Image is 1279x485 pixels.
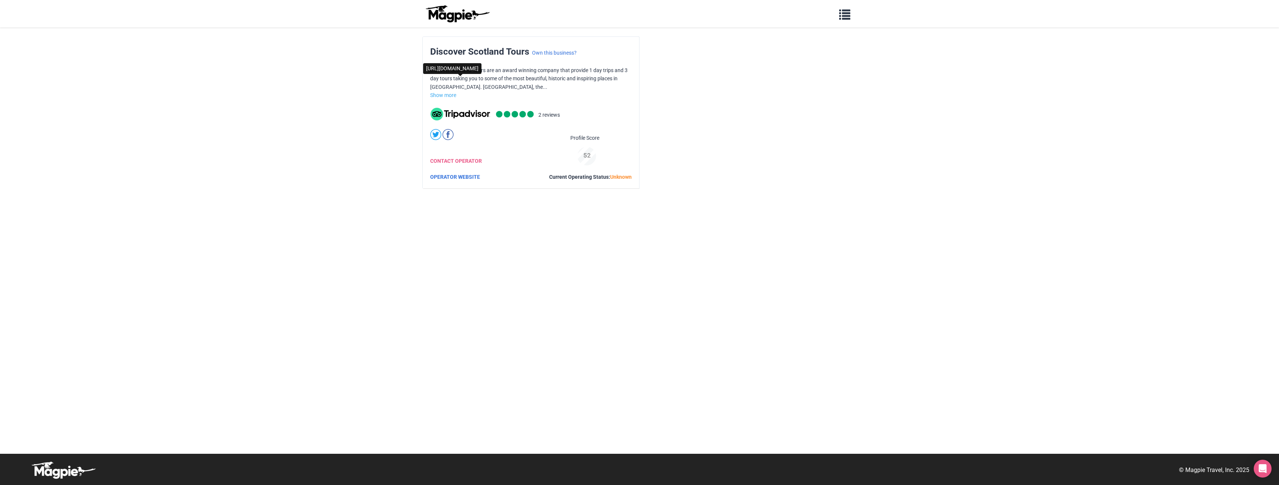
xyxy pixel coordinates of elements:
li: 2 reviews [538,111,560,120]
img: logo-ab69f6fb50320c5b225c76a69d11143b.png [424,5,491,23]
a: OPERATOR WEBSITE [430,174,480,180]
p: © Magpie Travel, Inc. 2025 [1179,465,1249,475]
img: twitter-round-01-cd1e625a8cae957d25deef6d92bf4839.svg [430,129,441,140]
span: Profile Score [570,134,599,142]
img: facebook-round-01-50ddc191f871d4ecdbe8252d2011563a.svg [442,129,454,140]
div: 52 [574,151,600,161]
a: CONTACT OPERATOR [430,158,482,164]
img: logo-white-d94fa1abed81b67a048b3d0f0ab5b955.png [30,461,97,479]
a: Show more [430,92,456,98]
span: Unknown [610,174,632,180]
div: Current Operating Status: [549,173,632,181]
a: Own this business? [532,50,577,56]
img: tripadvisor_background-ebb97188f8c6c657a79ad20e0caa6051.svg [431,108,490,120]
span: Discover Scotland Tours [430,46,529,57]
div: [URL][DOMAIN_NAME] [423,63,481,74]
div: Open Intercom Messenger [1254,460,1272,478]
p: Discover Scotland Tours are an award winning company that provide 1 day trips and 3 day tours tak... [430,66,632,91]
